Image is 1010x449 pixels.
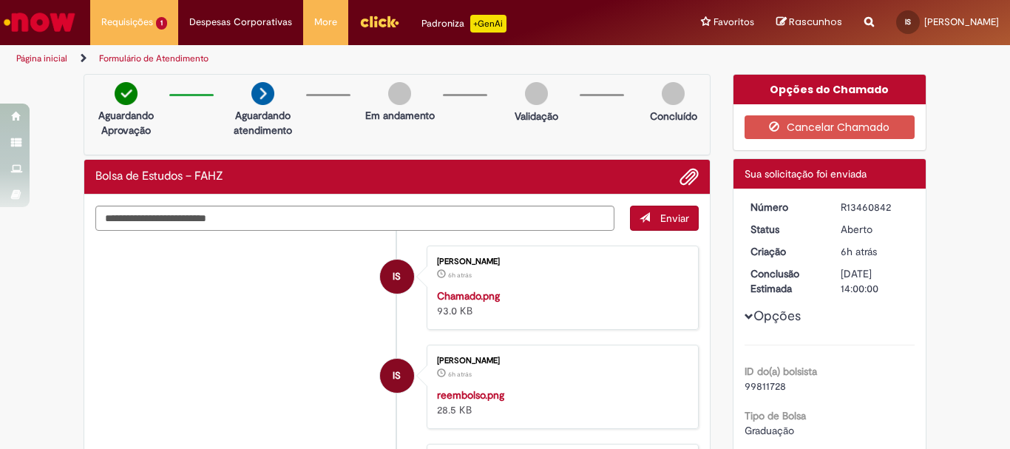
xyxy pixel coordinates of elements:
div: Igor Bernardino De Jesus E Souza [380,359,414,393]
div: [PERSON_NAME] [437,357,683,365]
a: Chamado.png [437,289,500,303]
span: [PERSON_NAME] [924,16,999,28]
p: +GenAi [470,15,506,33]
a: Página inicial [16,53,67,64]
div: [DATE] 14:00:00 [841,266,909,296]
div: 93.0 KB [437,288,683,318]
a: Rascunhos [776,16,842,30]
img: check-circle-green.png [115,82,138,105]
img: img-circle-grey.png [662,82,685,105]
img: click_logo_yellow_360x200.png [359,10,399,33]
span: 6h atrás [448,370,472,379]
div: 28.5 KB [437,388,683,417]
span: 6h atrás [448,271,472,280]
span: Rascunhos [789,15,842,29]
span: Despesas Corporativas [189,15,292,30]
div: [PERSON_NAME] [437,257,683,266]
span: IS [393,259,401,294]
h2: Bolsa de Estudos – FAHZ Histórico de tíquete [95,170,223,183]
img: img-circle-grey.png [525,82,548,105]
dt: Criação [739,244,830,259]
span: IS [905,17,911,27]
div: Opções do Chamado [733,75,926,104]
b: ID do(a) bolsista [745,365,817,378]
time: 29/08/2025 08:47:11 [448,370,472,379]
span: Enviar [660,212,689,225]
textarea: Digite sua mensagem aqui... [95,206,614,231]
b: Tipo de Bolsa [745,409,806,422]
button: Cancelar Chamado [745,115,915,139]
p: Em andamento [365,108,435,123]
p: Aguardando atendimento [227,108,299,138]
span: Graduação [745,424,794,437]
span: 99811728 [745,379,786,393]
div: Aberto [841,222,909,237]
span: Requisições [101,15,153,30]
img: img-circle-grey.png [388,82,411,105]
dt: Status [739,222,830,237]
div: Padroniza [421,15,506,33]
div: 29/08/2025 08:49:18 [841,244,909,259]
span: Sua solicitação foi enviada [745,167,867,180]
img: ServiceNow [1,7,78,37]
img: arrow-next.png [251,82,274,105]
dt: Conclusão Estimada [739,266,830,296]
dt: Número [739,200,830,215]
div: R13460842 [841,200,909,215]
span: 6h atrás [841,245,877,258]
p: Aguardando Aprovação [90,108,162,138]
span: IS [393,358,401,394]
span: 1 [156,17,167,30]
button: Adicionar anexos [679,167,699,186]
time: 29/08/2025 08:49:11 [448,271,472,280]
div: Igor Bernardino De Jesus E Souza [380,260,414,294]
time: 29/08/2025 08:49:18 [841,245,877,258]
button: Enviar [630,206,699,231]
span: More [314,15,337,30]
a: reembolso.png [437,388,504,402]
p: Validação [515,109,558,124]
ul: Trilhas de página [11,45,662,72]
span: Favoritos [714,15,754,30]
p: Concluído [650,109,697,124]
a: Formulário de Atendimento [99,53,209,64]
